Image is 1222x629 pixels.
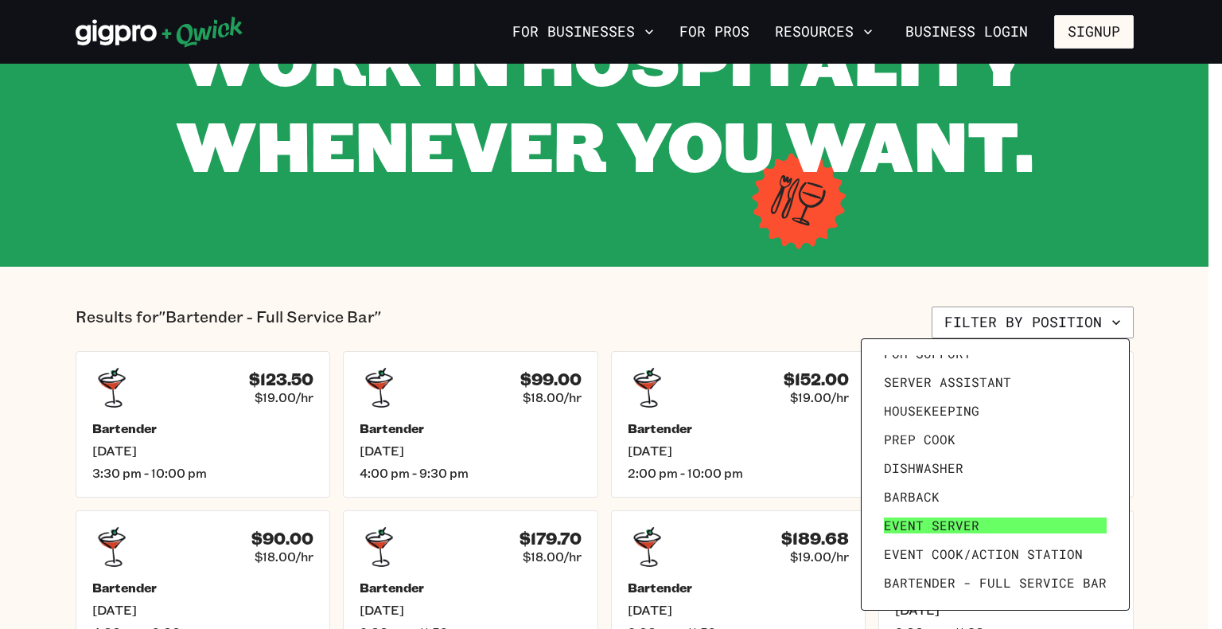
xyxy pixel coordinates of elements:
[884,403,979,419] span: Housekeeping
[884,546,1083,562] span: Event Cook/Action Station
[884,460,963,476] span: Dishwasher
[884,575,1107,591] span: Bartender - Full Service Bar
[884,432,955,447] span: Prep Cook
[878,355,1113,594] ul: Filter by position
[884,518,979,533] span: Event Server
[884,374,1011,390] span: Server Assistant
[884,489,940,505] span: Barback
